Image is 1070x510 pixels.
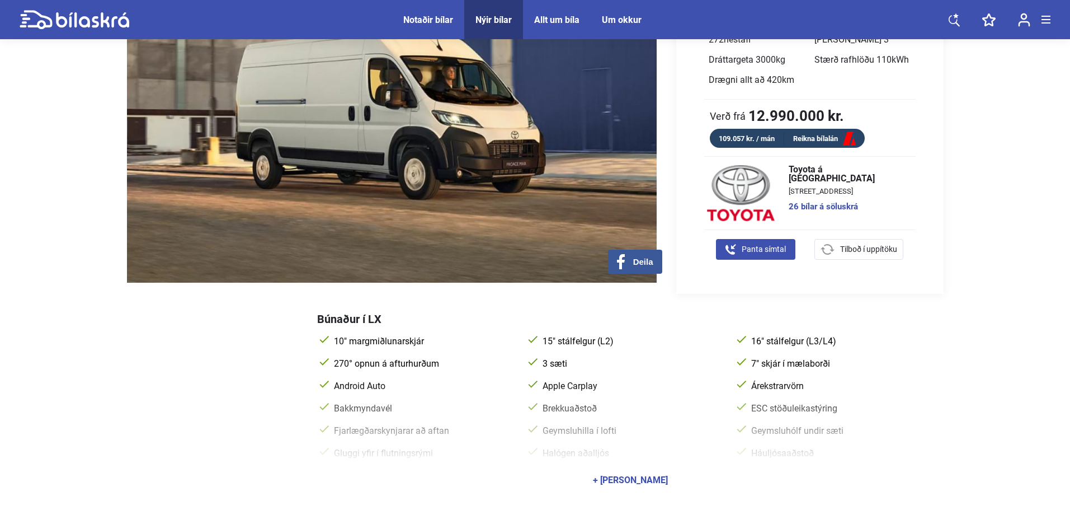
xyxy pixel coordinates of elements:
span: 270° opnun á afturhurðum [332,358,515,369]
a: Reikna bílalán [784,132,865,146]
span: kg [776,54,785,65]
button: Deila [608,250,662,274]
div: 109.057 kr. / mán [710,132,784,145]
span: Verð frá [710,110,746,121]
a: 26 bílar á söluskrá [789,203,904,211]
div: + [PERSON_NAME] [593,476,668,485]
span: hestafl [724,34,751,45]
a: Allt um bíla [534,15,579,25]
span: Deila [633,257,653,267]
span: 7" skjár í mælaborði [749,358,932,369]
a: Nýir bílar [475,15,512,25]
span: 15" stálfelgur (L2) [540,336,723,347]
span: Drægni allt að 420 [709,74,794,85]
span: [STREET_ADDRESS] [789,188,904,195]
span: Panta símtal [742,244,786,255]
span: Búnaður í LX [317,312,381,326]
span: 16" stálfelgur (L3/L4) [749,336,932,347]
span: Dráttargeta 3000 [709,54,785,65]
a: Um okkur [602,15,642,25]
b: 12.990.000 kr. [748,109,844,123]
span: [PERSON_NAME] 3 [814,34,889,45]
span: 272 [709,34,751,45]
span: kWh [892,54,909,65]
span: Stærð rafhlöðu 110 [814,54,909,65]
img: user-login.svg [1018,13,1030,27]
span: Tilboð í uppítöku [840,244,897,255]
span: km [782,74,794,85]
span: 10" margmiðlunarskjár [332,336,515,347]
a: Notaðir bílar [403,15,453,25]
span: Toyota á [GEOGRAPHIC_DATA] [789,165,904,183]
span: 3 sæti [540,358,723,369]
